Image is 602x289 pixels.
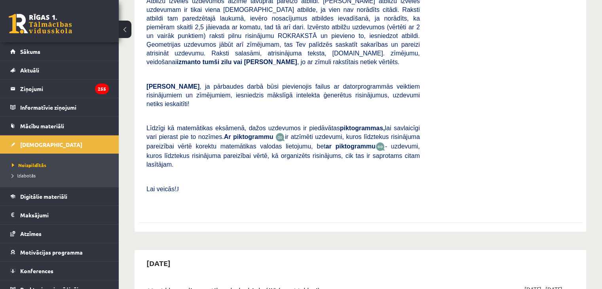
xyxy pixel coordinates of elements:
[20,193,67,200] span: Digitālie materiāli
[146,186,177,192] span: Lai veicās!
[275,133,285,142] img: JfuEzvunn4EvwAAAAASUVORK5CYII=
[20,48,40,55] span: Sākums
[146,125,420,140] span: Līdzīgi kā matemātikas eksāmenā, dažos uzdevumos ir piedāvātas lai savlaicīgi vari pierast pie to...
[10,187,109,205] a: Digitālie materiāli
[10,243,109,261] a: Motivācijas programma
[139,254,179,272] h2: [DATE]
[20,122,64,129] span: Mācību materiāli
[10,98,109,116] a: Informatīvie ziņojumi
[12,162,111,169] a: Neizpildītās
[12,172,111,179] a: Izlabotās
[10,61,109,79] a: Aktuāli
[10,135,109,154] a: [DEMOGRAPHIC_DATA]
[10,206,109,224] a: Maksājumi
[340,125,385,131] b: piktogrammas,
[146,83,199,90] span: [PERSON_NAME]
[9,14,72,34] a: Rīgas 1. Tālmācības vidusskola
[10,262,109,280] a: Konferences
[177,186,179,192] span: J
[146,133,420,150] span: ir atzīmēti uzdevumi, kuros līdztekus risinājuma pareizībai vērtē korektu matemātikas valodas lie...
[177,59,201,65] b: izmanto
[10,42,109,61] a: Sākums
[325,143,375,150] b: ar piktogrammu
[146,83,420,107] span: , ja pārbaudes darbā būsi pievienojis failus ar datorprogrammās veiktiem risinājumiem un zīmējumi...
[10,117,109,135] a: Mācību materiāli
[95,84,109,94] i: 255
[20,230,42,237] span: Atzīmes
[12,162,46,168] span: Neizpildītās
[10,80,109,98] a: Ziņojumi255
[146,143,420,168] span: - uzdevumi, kuros līdztekus risinājuma pareizībai vērtē, kā organizēts risinājums, cik tas ir sap...
[20,98,109,116] legend: Informatīvie ziņojumi
[10,224,109,243] a: Atzīmes
[12,172,36,179] span: Izlabotās
[376,142,385,151] img: wKvN42sLe3LLwAAAABJRU5ErkJggg==
[20,67,39,74] span: Aktuāli
[20,249,83,256] span: Motivācijas programma
[20,141,82,148] span: [DEMOGRAPHIC_DATA]
[202,59,297,65] b: tumši zilu vai [PERSON_NAME]
[224,133,273,140] b: Ar piktogrammu
[20,80,109,98] legend: Ziņojumi
[20,267,53,274] span: Konferences
[20,206,109,224] legend: Maksājumi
